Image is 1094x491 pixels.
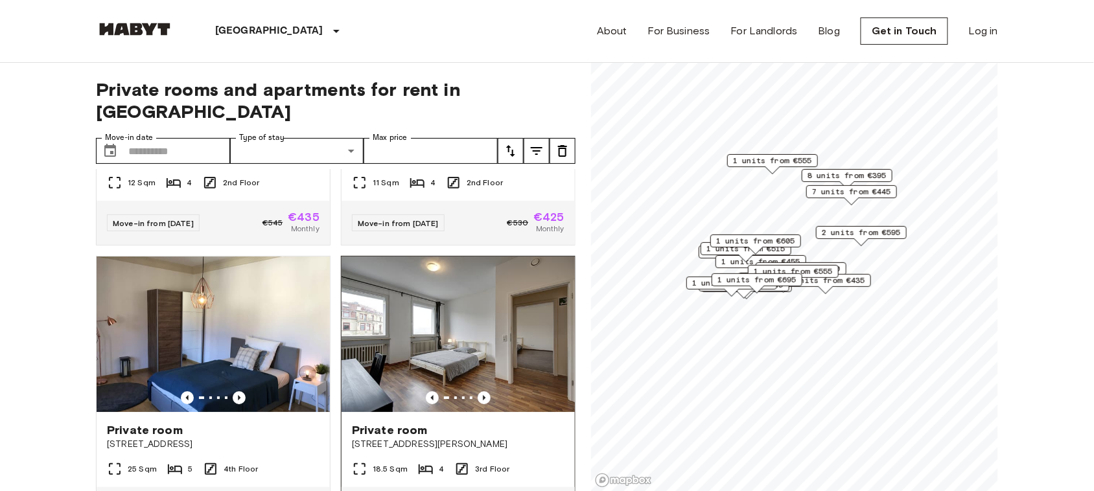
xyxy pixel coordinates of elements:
[648,23,710,39] a: For Business
[533,211,564,223] span: €425
[373,463,408,475] span: 18.5 Sqm
[550,138,576,164] button: tune
[738,273,829,293] div: Map marker
[716,255,806,275] div: Map marker
[524,138,550,164] button: tune
[595,473,652,488] a: Mapbox logo
[812,186,891,198] span: 7 units from €445
[712,273,802,293] div: Map marker
[97,138,123,164] button: Choose date
[786,275,865,286] span: 2 units from €435
[699,245,789,266] div: Map marker
[692,277,771,289] span: 1 units from €665
[748,265,839,285] div: Map marker
[223,177,259,188] span: 2nd Floor
[822,227,901,238] span: 2 units from €595
[536,223,564,234] span: Monthly
[475,463,509,475] span: 3rd Floor
[597,23,627,39] a: About
[128,177,156,188] span: 12 Sqm
[181,391,194,404] button: Previous image
[467,177,503,188] span: 2nd Floor
[107,422,183,438] span: Private room
[107,438,320,451] span: [STREET_ADDRESS]
[342,257,575,412] img: Marketing picture of unit DE-09-008-03M
[806,185,897,205] div: Map marker
[426,391,439,404] button: Previous image
[816,226,907,246] div: Map marker
[239,132,285,143] label: Type of stay
[439,463,444,475] span: 4
[802,169,892,189] div: Map marker
[188,463,192,475] span: 5
[686,277,777,297] div: Map marker
[478,391,491,404] button: Previous image
[819,23,841,39] a: Blog
[861,17,948,45] a: Get in Touch
[373,177,399,188] span: 11 Sqm
[373,132,408,143] label: Max price
[808,170,887,181] span: 8 units from €395
[717,274,797,286] span: 1 units from €695
[291,223,320,234] span: Monthly
[352,422,428,438] span: Private room
[706,243,786,255] span: 1 units from €515
[215,23,323,39] p: [GEOGRAPHIC_DATA]
[969,23,998,39] a: Log in
[727,154,818,174] div: Map marker
[733,155,812,166] span: 1 units from €555
[754,266,833,277] span: 1 units from €555
[762,263,841,275] span: 1 units from €460
[128,463,157,475] span: 25 Sqm
[113,218,194,228] span: Move-in from [DATE]
[187,177,192,188] span: 4
[716,235,795,247] span: 1 units from €605
[721,256,800,268] span: 1 units from €455
[224,463,258,475] span: 4th Floor
[498,138,524,164] button: tune
[756,262,846,282] div: Map marker
[731,23,798,39] a: For Landlords
[352,438,564,451] span: [STREET_ADDRESS][PERSON_NAME]
[430,177,436,188] span: 4
[507,217,529,229] span: €530
[288,211,320,223] span: €435
[96,78,576,122] span: Private rooms and apartments for rent in [GEOGRAPHIC_DATA]
[358,218,439,228] span: Move-in from [DATE]
[97,257,330,412] img: Marketing picture of unit DE-09-015-001-04HF
[262,217,283,229] span: €545
[701,242,791,262] div: Map marker
[710,234,801,255] div: Map marker
[233,391,246,404] button: Previous image
[105,132,153,143] label: Move-in date
[96,23,174,36] img: Habyt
